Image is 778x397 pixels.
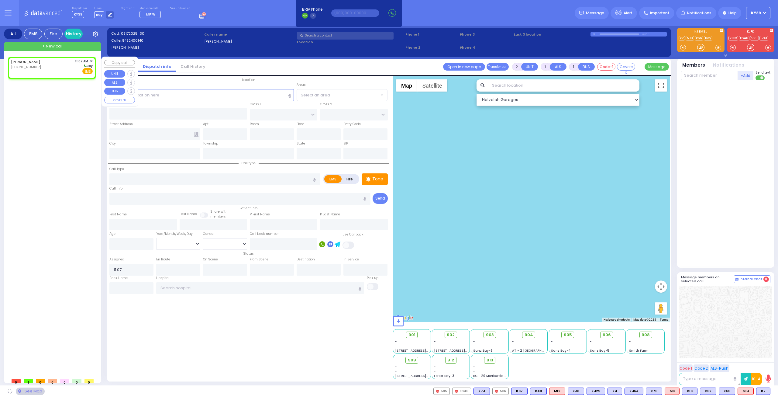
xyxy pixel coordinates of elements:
span: - [395,364,397,369]
div: BLS [608,388,622,395]
div: BLS [587,388,605,395]
div: K4 [608,388,622,395]
button: Members [682,62,705,69]
span: Patient info [236,206,260,211]
label: From Scene [250,257,268,262]
div: BLS [511,388,528,395]
button: Copy call [104,60,135,66]
img: red-radio-icon.svg [436,390,439,393]
span: Status [240,251,257,256]
small: Share with [210,209,228,214]
label: EMS [324,175,342,183]
label: In Service [343,257,359,262]
div: ALS [549,388,565,395]
span: Select an area [301,92,330,98]
a: KJFD [728,36,738,40]
span: - [590,339,592,344]
input: Search location here [109,89,294,101]
span: Call type [239,161,259,165]
label: Call back number [250,232,279,236]
span: Location [239,78,258,82]
input: Search hospital [156,282,364,294]
input: Search location [488,79,640,92]
button: BUS [104,88,125,95]
div: BLS [682,388,697,395]
span: - [473,344,475,348]
label: Night unit [121,7,134,10]
span: 8482400140 [122,38,143,43]
span: Sanz Bay-6 [473,348,493,353]
div: K62 [700,388,716,395]
span: BRIA Phone [302,7,322,12]
span: ✕ [90,59,93,64]
button: Covered [617,63,635,71]
button: ALS [104,79,125,86]
label: Last Name [180,212,197,217]
div: BLS [625,388,643,395]
u: EMS [84,69,91,74]
button: 10-4 [751,373,762,385]
label: State [297,141,305,146]
span: 0 [12,379,21,383]
label: Fire [341,175,358,183]
span: Message [586,10,604,16]
span: members [210,214,226,219]
label: On Scene [203,257,218,262]
div: BLS [646,388,662,395]
div: K87 [511,388,528,395]
div: M8 [665,388,680,395]
span: 903 [486,332,494,338]
span: - [395,369,397,374]
label: Turn off text [756,75,765,81]
div: 595 [433,388,450,395]
div: K18 [682,388,697,395]
span: Alert [624,10,632,16]
label: Medic on call [139,7,163,10]
label: Cross 1 [250,102,261,107]
div: K329 [587,388,605,395]
label: Cross 2 [320,102,332,107]
a: FD46 [739,36,749,40]
button: Toggle fullscreen view [655,79,667,92]
label: Caller: [111,38,202,43]
input: Search member [681,71,738,80]
button: Message [645,63,669,71]
span: 0 [84,379,94,383]
a: K66 [695,36,703,40]
a: History [64,29,83,39]
button: Show satellite imagery [417,79,447,92]
span: - [395,339,397,344]
a: [PERSON_NAME] [11,59,40,64]
span: Forest Bay-3 [434,374,454,378]
span: - [395,344,397,348]
div: BLS [719,388,735,395]
div: K66 [719,388,735,395]
span: BG - 29 Merriewold S. [473,374,507,378]
label: Entry Code [343,122,361,127]
label: Dispatcher [72,7,87,10]
span: KY39 [751,10,761,16]
label: First Name [109,212,127,217]
span: Send text [756,70,770,75]
span: Bay [83,64,93,68]
label: KJ EMS... [677,30,725,34]
span: 0 [48,379,57,383]
button: Send [373,193,388,204]
div: BLS [473,388,490,395]
span: Phone 4 [460,45,512,50]
span: - [473,369,475,374]
button: Code 2 [694,364,709,372]
label: P Last Name [320,212,340,217]
div: BLS [756,388,770,395]
a: K2 [679,36,685,40]
span: 0 [763,277,769,282]
div: K76 [646,388,662,395]
img: message.svg [579,11,584,15]
a: Call History [176,64,210,69]
span: - [434,364,436,369]
div: All [4,29,22,39]
button: ALS-Rush [710,364,729,372]
label: En Route [156,257,170,262]
label: Location [297,40,403,45]
button: Notifications [713,62,744,69]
